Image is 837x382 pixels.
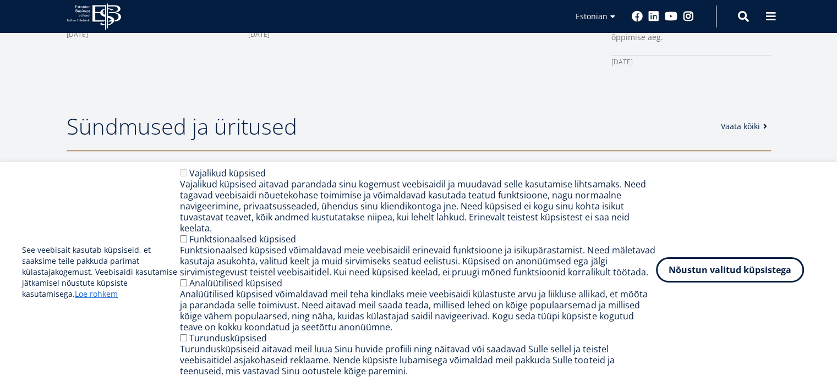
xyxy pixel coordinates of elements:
[683,11,694,22] a: Instagram
[22,245,180,300] p: See veebisait kasutab küpsiseid, et saaksime teile pakkuda parimat külastajakogemust. Veebisaidi ...
[189,332,267,344] label: Turundusküpsised
[180,179,656,234] div: Vajalikud küpsised aitavad parandada sinu kogemust veebisaidil ja muudavad selle kasutamise lihts...
[611,55,771,69] div: [DATE]
[721,121,771,132] a: Vaata kõiki
[189,277,282,289] label: Analüütilised küpsised
[180,289,656,333] div: Analüütilised küpsised võimaldavad meil teha kindlaks meie veebisaidi külastuste arvu ja liikluse...
[648,11,659,22] a: Linkedin
[189,233,296,245] label: Funktsionaalsed küpsised
[67,27,226,41] div: [DATE]
[248,27,408,41] div: [DATE]
[180,245,656,278] div: Funktsionaalsed küpsised võimaldavad meie veebisaidil erinevaid funktsioone ja isikupärastamist. ...
[656,257,804,283] button: Nõustun valitud küpsistega
[67,113,710,140] h2: Sündmused ja üritused
[189,167,266,179] label: Vajalikud küpsised
[180,344,656,377] div: Turundusküpsiseid aitavad meil luua Sinu huvide profiili ning näitavad või saadavad Sulle sellel ...
[665,11,677,22] a: Youtube
[632,11,643,22] a: Facebook
[75,289,118,300] a: Loe rohkem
